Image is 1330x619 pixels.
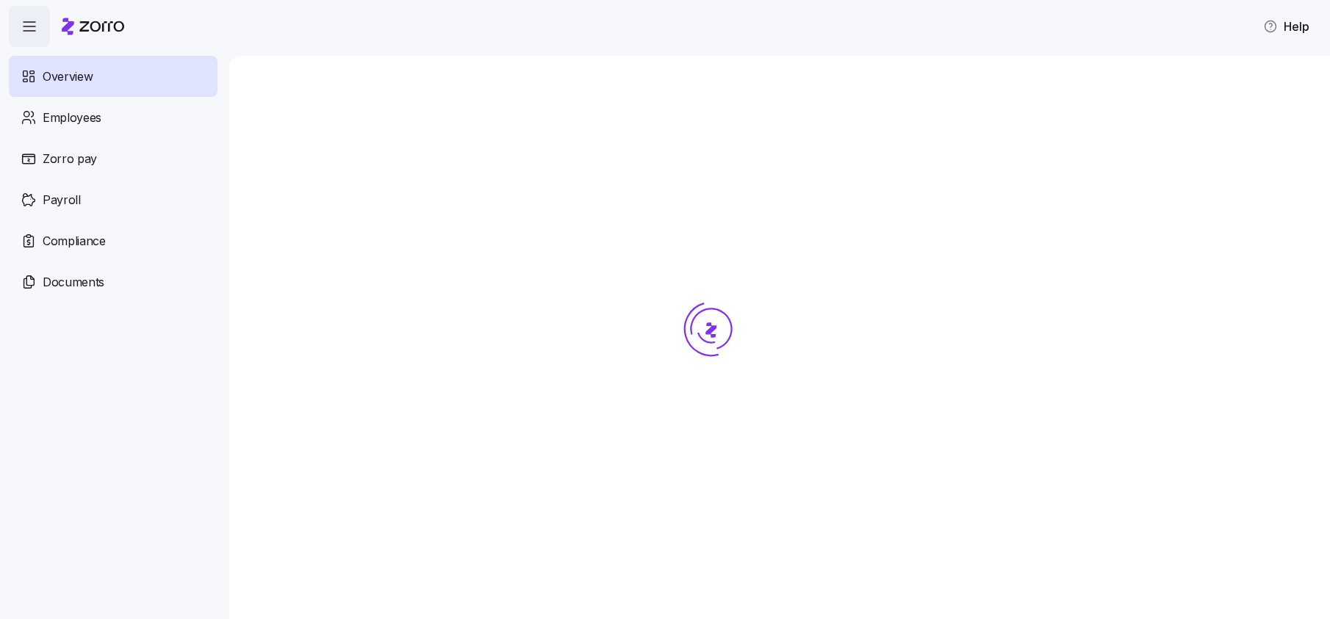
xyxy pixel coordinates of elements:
a: Documents [9,261,218,303]
span: Documents [43,273,104,292]
span: Zorro pay [43,150,97,168]
span: Employees [43,109,101,127]
a: Overview [9,56,218,97]
span: Compliance [43,232,106,250]
span: Overview [43,68,93,86]
a: Payroll [9,179,218,220]
span: Help [1263,18,1309,35]
a: Compliance [9,220,218,261]
a: Zorro pay [9,138,218,179]
span: Payroll [43,191,81,209]
a: Employees [9,97,218,138]
button: Help [1251,12,1321,41]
